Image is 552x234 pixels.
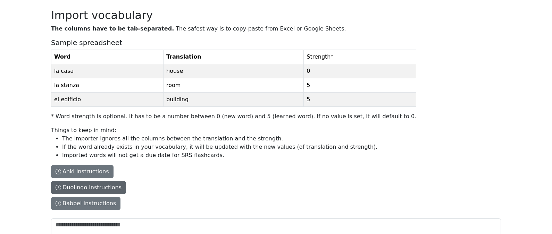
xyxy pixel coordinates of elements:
p: The safest way is to copy-paste from Excel or Google Sheets. [51,25,416,33]
td: 5 [304,78,416,93]
td: la casa [51,64,164,78]
li: If the word already exists in your vocabulary, it will be updated with the new values (of transla... [62,143,416,151]
button: The columns have to be tab-separated. The safest way is to copy-paste from Excel or Google Sheets... [51,197,120,210]
button: The columns have to be tab-separated. The safest way is to copy-paste from Excel or Google Sheets... [51,165,114,178]
p: * Word strength is optional. It has to be a number between 0 (new word) and 5 (learned word). If ... [51,112,416,121]
td: house [164,64,304,78]
th: Translation [164,50,304,64]
li: The importer ignores all the columns between the translation and the strength. [62,135,416,143]
td: la stanza [51,78,164,93]
td: 0 [304,64,416,78]
strong: The columns have to be tab-separated. [51,25,174,32]
button: The columns have to be tab-separated. The safest way is to copy-paste from Excel or Google Sheets... [51,181,126,194]
td: room [164,78,304,93]
p: Things to keep in mind: [51,126,416,159]
td: el edificio [51,93,164,107]
h5: Sample spreadsheet [51,38,416,47]
td: 5 [304,93,416,107]
td: building [164,93,304,107]
li: Imported words will not get a due date for SRS flashcards. [62,151,416,159]
span: Strength * [307,53,333,60]
th: Word [51,50,164,64]
h2: Import vocabulary [51,9,501,22]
